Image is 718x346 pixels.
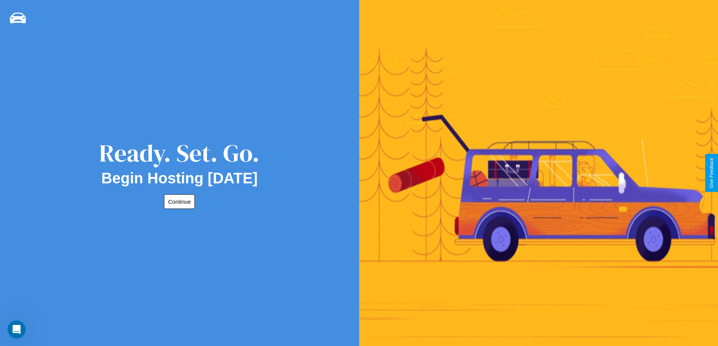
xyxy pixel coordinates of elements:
div: Give Feedback [709,158,714,188]
div: Ready. Set. Go. [99,136,260,170]
button: Continue [164,194,195,209]
h2: Begin Hosting [DATE] [101,170,258,187]
iframe: Intercom live chat [8,320,26,338]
